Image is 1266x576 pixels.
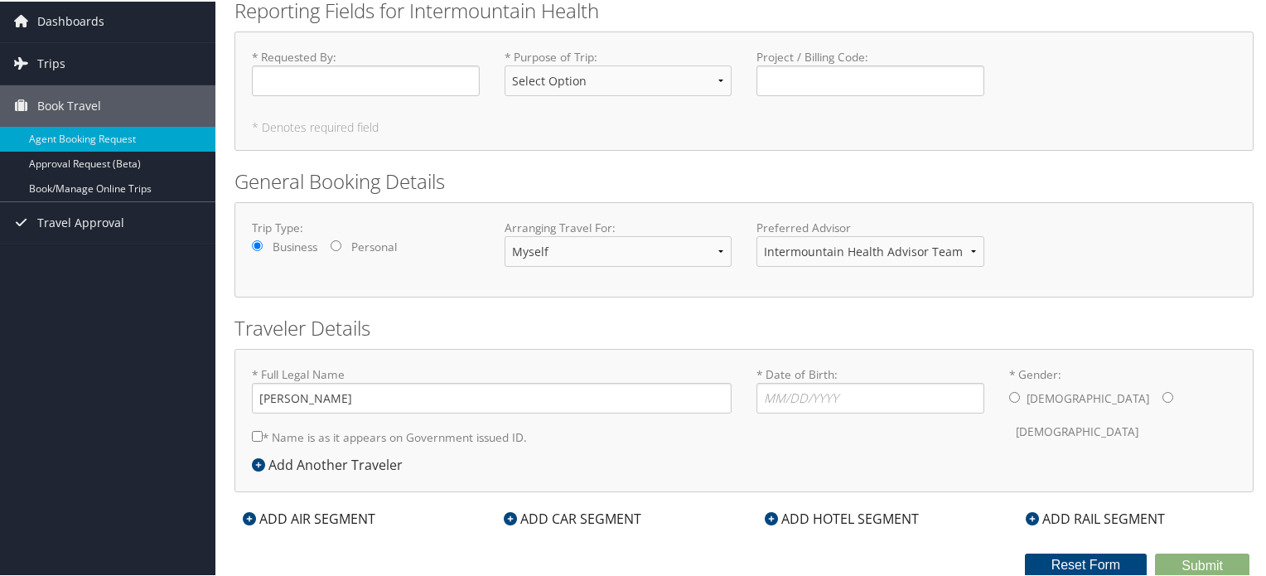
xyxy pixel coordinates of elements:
input: * Requested By: [252,64,480,94]
label: * Full Legal Name [252,365,732,412]
label: Arranging Travel For: [505,218,732,235]
div: ADD RAIL SEGMENT [1017,507,1173,527]
label: * Purpose of Trip : [505,47,732,108]
label: * Requested By : [252,47,480,94]
span: Book Travel [37,84,101,125]
select: * Purpose of Trip: [505,64,732,94]
label: [DEMOGRAPHIC_DATA] [1016,414,1138,446]
label: * Date of Birth: [756,365,984,412]
span: Travel Approval [37,201,124,242]
label: Trip Type: [252,218,480,235]
label: Personal [351,237,397,254]
div: Add Another Traveler [252,453,411,473]
h5: * Denotes required field [252,120,1236,132]
input: * Full Legal Name [252,381,732,412]
span: Trips [37,41,65,83]
input: * Gender:[DEMOGRAPHIC_DATA][DEMOGRAPHIC_DATA] [1009,390,1020,401]
div: ADD CAR SEGMENT [495,507,650,527]
div: ADD HOTEL SEGMENT [756,507,927,527]
input: * Name is as it appears on Government issued ID. [252,429,263,440]
input: * Date of Birth: [756,381,984,412]
label: Preferred Advisor [756,218,984,235]
input: Project / Billing Code: [756,64,984,94]
label: [DEMOGRAPHIC_DATA] [1027,381,1149,413]
div: ADD AIR SEGMENT [234,507,384,527]
label: * Name is as it appears on Government issued ID. [252,420,527,451]
label: Project / Billing Code : [756,47,984,94]
button: Reset Form [1025,552,1148,575]
label: Business [273,237,317,254]
label: * Gender: [1009,365,1237,447]
input: * Gender:[DEMOGRAPHIC_DATA][DEMOGRAPHIC_DATA] [1162,390,1173,401]
h2: General Booking Details [234,166,1254,194]
h2: Traveler Details [234,312,1254,341]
